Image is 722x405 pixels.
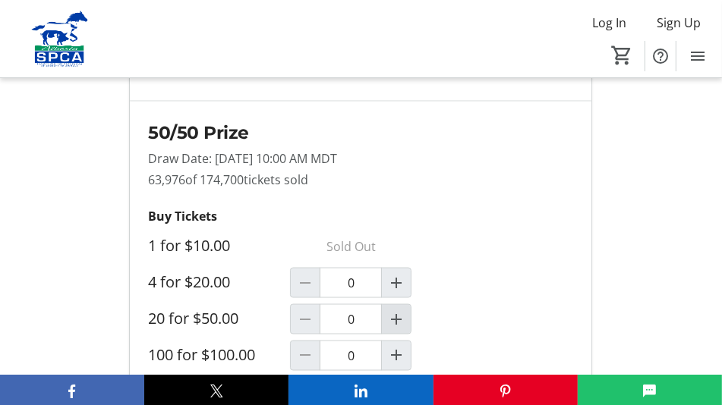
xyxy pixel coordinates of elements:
[608,42,635,69] button: Cart
[683,41,713,71] button: Menu
[148,346,255,364] label: 100 for $100.00
[580,11,638,35] button: Log In
[148,309,238,328] label: 20 for $50.00
[657,14,701,32] span: Sign Up
[645,11,713,35] button: Sign Up
[382,268,411,297] button: Increment by one
[148,208,217,224] strong: Buy Tickets
[434,375,578,405] button: Pinterest
[148,120,573,146] h2: 50/50 Prize
[288,375,433,405] button: LinkedIn
[382,305,411,334] button: Increment by one
[148,149,573,168] p: Draw Date: [DATE] 10:00 AM MDT
[9,11,110,67] img: Alberta SPCA's Logo
[290,231,411,262] p: Sold Out
[382,341,411,370] button: Increment by one
[592,14,626,32] span: Log In
[185,171,244,188] span: of 174,700
[148,273,230,291] label: 4 for $20.00
[148,171,573,189] p: 63,976 tickets sold
[645,41,676,71] button: Help
[144,375,288,405] button: X
[578,375,722,405] button: SMS
[148,237,230,255] label: 1 for $10.00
